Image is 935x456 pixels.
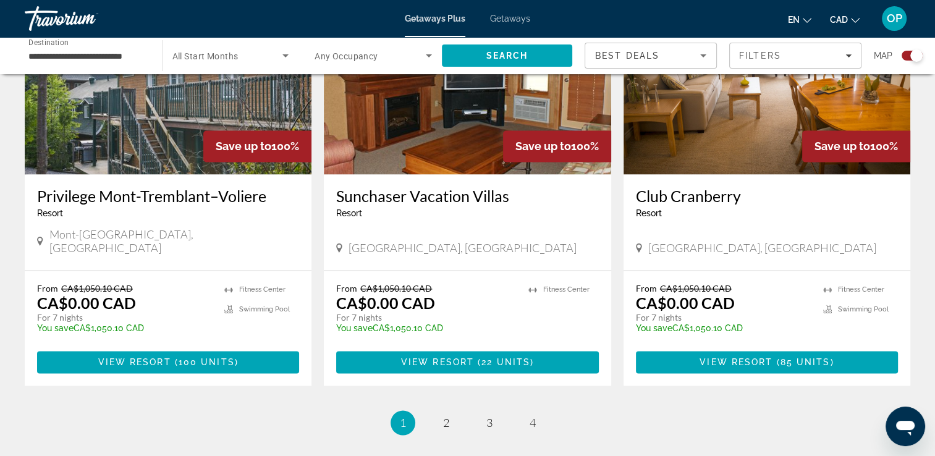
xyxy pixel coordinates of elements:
span: Mont-[GEOGRAPHIC_DATA], [GEOGRAPHIC_DATA] [49,227,300,255]
div: 100% [503,130,611,162]
span: Map [874,47,892,64]
p: CA$1,050.10 CAD [37,323,212,333]
span: View Resort [401,357,474,367]
button: Search [442,44,573,67]
p: For 7 nights [37,312,212,323]
span: Search [486,51,528,61]
span: Fitness Center [543,285,590,293]
span: ( ) [171,357,239,367]
span: Swimming Pool [239,305,290,313]
span: Destination [28,38,69,46]
span: Swimming Pool [838,305,889,313]
span: 85 units [781,357,831,367]
p: CA$0.00 CAD [636,293,735,312]
span: Filters [739,51,781,61]
span: You save [37,323,74,333]
a: Getaways [490,14,530,23]
span: [GEOGRAPHIC_DATA], [GEOGRAPHIC_DATA] [349,241,577,255]
button: User Menu [878,6,910,32]
span: View Resort [98,357,171,367]
span: Any Occupancy [315,51,378,61]
div: 100% [203,130,311,162]
a: Privilege Mont-Tremblant–Voliere [37,187,299,205]
span: 4 [530,416,536,429]
span: From [37,283,58,293]
span: You save [636,323,672,333]
span: Resort [37,208,63,218]
button: Filters [729,43,861,69]
span: You save [336,323,373,333]
a: Club Cranberry [636,187,898,205]
span: Save up to [515,140,571,153]
span: CA$1,050.10 CAD [61,283,133,293]
span: 22 units [481,357,530,367]
span: View Resort [700,357,772,367]
span: 3 [486,416,493,429]
span: Fitness Center [838,285,884,293]
p: CA$0.00 CAD [336,293,435,312]
span: Save up to [216,140,271,153]
p: For 7 nights [636,312,811,323]
span: 100 units [179,357,235,367]
span: Resort [636,208,662,218]
button: View Resort(100 units) [37,351,299,373]
span: CA$1,050.10 CAD [360,283,432,293]
span: 2 [443,416,449,429]
iframe: Button to launch messaging window [886,407,925,446]
button: Change language [788,11,811,28]
button: View Resort(85 units) [636,351,898,373]
span: All Start Months [172,51,239,61]
span: Best Deals [595,51,659,61]
a: Travorium [25,2,148,35]
span: Fitness Center [239,285,286,293]
span: OP [887,12,902,25]
span: ( ) [772,357,834,367]
a: Getaways Plus [405,14,465,23]
nav: Pagination [25,410,910,435]
span: en [788,15,800,25]
span: 1 [400,416,406,429]
span: CA$1,050.10 CAD [660,283,732,293]
span: Save up to [814,140,870,153]
p: CA$1,050.10 CAD [336,323,515,333]
span: Resort [336,208,362,218]
span: From [336,283,357,293]
span: ( ) [474,357,534,367]
button: View Resort(22 units) [336,351,598,373]
button: Change currency [830,11,860,28]
p: For 7 nights [336,312,515,323]
span: From [636,283,657,293]
span: CAD [830,15,848,25]
input: Select destination [28,49,146,64]
mat-select: Sort by [595,48,706,63]
p: CA$1,050.10 CAD [636,323,811,333]
a: Sunchaser Vacation Villas [336,187,598,205]
div: 100% [802,130,910,162]
p: CA$0.00 CAD [37,293,136,312]
span: [GEOGRAPHIC_DATA], [GEOGRAPHIC_DATA] [648,241,876,255]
